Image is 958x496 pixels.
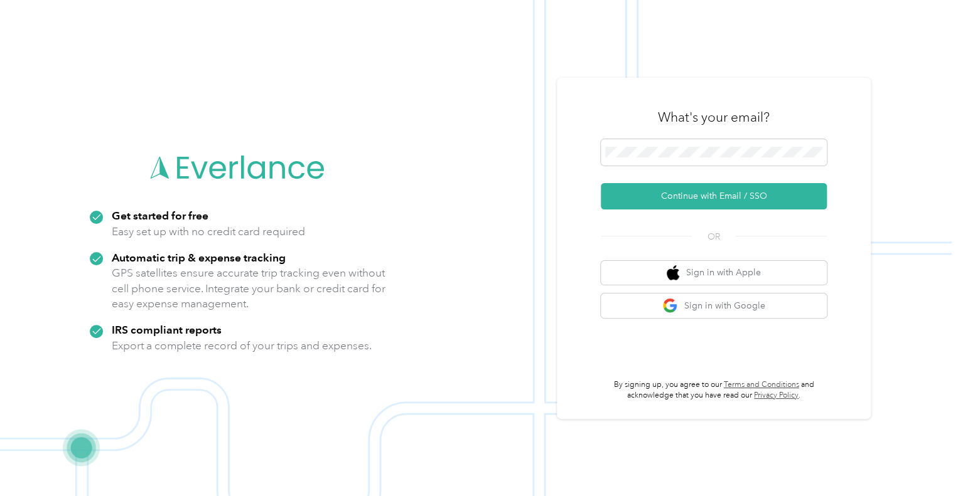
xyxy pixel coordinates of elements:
p: By signing up, you agree to our and acknowledge that you have read our . [601,379,827,401]
img: google logo [662,298,678,314]
p: GPS satellites ensure accurate trip tracking even without cell phone service. Integrate your bank... [112,265,386,312]
img: apple logo [667,265,679,281]
button: google logoSign in with Google [601,293,827,318]
a: Privacy Policy [754,391,799,400]
strong: Automatic trip & expense tracking [112,251,286,264]
p: Easy set up with no credit card required [112,224,305,240]
h3: What's your email? [658,108,770,126]
span: OR [692,230,736,243]
strong: Get started for free [112,209,208,222]
iframe: Everlance-gr Chat Button Frame [888,426,958,496]
p: Export a complete record of your trips and expenses. [112,338,372,354]
button: apple logoSign in with Apple [601,261,827,285]
button: Continue with Email / SSO [601,183,827,209]
a: Terms and Conditions [724,380,799,389]
strong: IRS compliant reports [112,323,222,336]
